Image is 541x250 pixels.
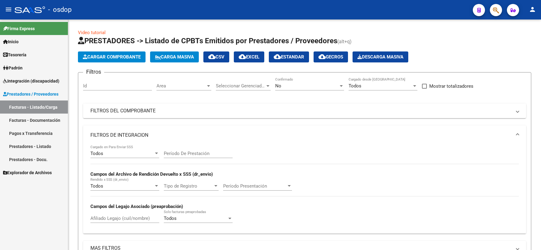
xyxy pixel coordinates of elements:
span: Todos [90,151,103,156]
mat-panel-title: FILTROS DEL COMPROBANTE [90,107,511,114]
span: Cargar Comprobante [83,54,141,60]
mat-icon: cloud_download [318,53,326,60]
mat-icon: menu [5,6,12,13]
strong: Campos del Legajo Asociado (preaprobación) [90,204,183,209]
span: Tipo de Registro [164,183,213,189]
mat-expansion-panel-header: FILTROS DEL COMPROBANTE [83,104,526,118]
div: FILTROS DE INTEGRACION [83,145,526,234]
button: CSV [203,51,229,62]
span: Area [156,83,206,89]
mat-icon: cloud_download [274,53,281,60]
mat-icon: cloud_download [239,53,246,60]
span: Todos [164,216,177,221]
span: Estandar [274,54,304,60]
span: Integración (discapacidad) [3,78,59,84]
button: Descarga Masiva [353,51,408,62]
span: (alt+q) [337,39,352,44]
span: Mostrar totalizadores [429,83,473,90]
app-download-masive: Descarga masiva de comprobantes (adjuntos) [353,51,408,62]
span: No [275,83,281,89]
button: EXCEL [234,51,264,62]
span: PRESTADORES -> Listado de CPBTs Emitidos por Prestadores / Proveedores [78,37,337,45]
span: Prestadores / Proveedores [3,91,58,97]
span: Todos [90,183,103,189]
span: Firma Express [3,25,35,32]
h3: Filtros [83,68,104,76]
span: Todos [349,83,361,89]
mat-panel-title: FILTROS DE INTEGRACION [90,132,511,139]
span: Seleccionar Gerenciador [216,83,265,89]
button: Carga Masiva [150,51,199,62]
span: Período Presentación [223,183,286,189]
span: Gecros [318,54,343,60]
button: Gecros [314,51,348,62]
span: CSV [208,54,224,60]
span: Explorador de Archivos [3,169,52,176]
span: Padrón [3,65,23,71]
span: EXCEL [239,54,259,60]
span: Carga Masiva [155,54,194,60]
mat-icon: cloud_download [208,53,216,60]
button: Estandar [269,51,309,62]
button: Cargar Comprobante [78,51,146,62]
span: Descarga Masiva [357,54,403,60]
span: - osdop [48,3,72,16]
a: Video tutorial [78,30,106,35]
strong: Campos del Archivo de Rendición Devuelto x SSS (dr_envio) [90,171,213,177]
mat-icon: person [529,6,536,13]
mat-expansion-panel-header: FILTROS DE INTEGRACION [83,125,526,145]
span: Tesorería [3,51,26,58]
span: Inicio [3,38,19,45]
